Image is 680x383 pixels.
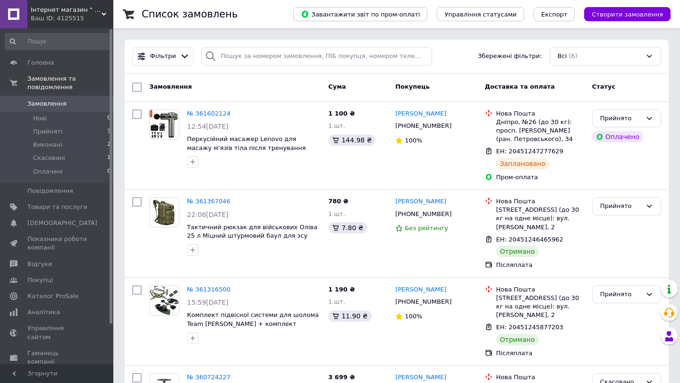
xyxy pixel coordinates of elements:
[328,298,345,305] span: 1 шт.
[328,198,348,205] span: 780 ₴
[33,114,47,123] span: Нові
[328,134,375,146] div: 144.98 ₴
[496,285,585,294] div: Нова Пошта
[187,224,317,248] a: Тактичний рюкзак для військових Оліва 25 л Міцний штурмовий баул для зсу [GEOGRAPHIC_DATA]
[569,52,577,59] span: (6)
[405,225,448,232] span: Без рейтингу
[496,206,585,232] div: [STREET_ADDRESS] (до 30 кг на одне місце): вул. [PERSON_NAME], 2
[328,222,367,233] div: 7.80 ₴
[328,374,355,381] span: 3 699 ₴
[600,201,642,211] div: Прийнято
[187,135,306,169] a: Перкусійний масажер Lenovo для масажу м'язів тіла після тренування Ручний [PERSON_NAME] пістолет ...
[478,52,542,61] span: Збережені фільтри:
[293,7,427,21] button: Завантажити звіт по пром-оплаті
[496,373,585,382] div: Нова Пошта
[27,276,53,284] span: Покупці
[496,236,563,243] span: ЕН: 20451246465962
[592,131,643,142] div: Оплачено
[444,11,517,18] span: Управління статусами
[496,324,563,331] span: ЕН: 20451245877203
[150,110,179,139] img: Фото товару
[496,197,585,206] div: Нова Пошта
[496,148,563,155] span: ЕН: 20451247277629
[328,83,346,90] span: Cума
[496,349,585,358] div: Післяплата
[496,173,585,182] div: Пром-оплата
[149,197,179,227] a: Фото товару
[27,58,54,67] span: Головна
[27,308,60,316] span: Аналітика
[27,349,87,366] span: Гаманець компанії
[575,10,671,17] a: Створити замовлення
[27,187,73,195] span: Повідомлення
[187,374,230,381] a: № 360724227
[33,127,62,136] span: Прийняті
[187,299,229,306] span: 15:59[DATE]
[405,313,422,320] span: 100%
[107,141,110,149] span: 2
[301,10,420,18] span: Завантажити звіт по пром-оплаті
[405,137,422,144] span: 100%
[150,286,179,315] img: Фото товару
[328,210,345,217] span: 1 шт.
[187,123,229,130] span: 12:54[DATE]
[395,83,430,90] span: Покупець
[187,286,230,293] a: № 361316500
[27,203,87,211] span: Товари та послуги
[496,261,585,269] div: Післяплата
[150,52,176,61] span: Фільтри
[27,219,97,227] span: [DEMOGRAPHIC_DATA]
[187,311,319,345] a: Комплект підвісної системи для шолома Team [PERSON_NAME] + комплект подушок Comfort Premium олива...
[27,100,67,108] span: Замовлення
[395,197,446,206] a: [PERSON_NAME]
[393,208,453,220] div: [PHONE_NUMBER]
[150,198,179,227] img: Фото товару
[142,8,238,20] h1: Список замовлень
[437,7,524,21] button: Управління статусами
[27,235,87,252] span: Показники роботи компанії
[584,7,671,21] button: Створити замовлення
[393,120,453,132] div: [PHONE_NUMBER]
[592,83,616,90] span: Статус
[558,52,567,61] span: Всі
[395,285,446,294] a: [PERSON_NAME]
[328,122,345,129] span: 1 шт.
[496,246,539,257] div: Отримано
[496,158,550,169] div: Заплановано
[534,7,575,21] button: Експорт
[395,109,446,118] a: [PERSON_NAME]
[328,310,371,322] div: 11.90 ₴
[107,167,110,176] span: 0
[149,109,179,140] a: Фото товару
[107,114,110,123] span: 0
[27,324,87,341] span: Управління сайтом
[496,294,585,320] div: [STREET_ADDRESS] (до 30 кг на одне місце): вул. [PERSON_NAME], 2
[541,11,568,18] span: Експорт
[328,286,355,293] span: 1 190 ₴
[496,334,539,345] div: Отримано
[395,373,446,382] a: [PERSON_NAME]
[5,33,111,50] input: Пошук
[496,118,585,144] div: Дніпро, №26 (до 30 кг): просп. [PERSON_NAME] (ран. Петровського), 34
[149,285,179,316] a: Фото товару
[201,47,432,66] input: Пошук за номером замовлення, ПІБ покупця, номером телефону, Email, номером накладної
[328,110,355,117] span: 1 100 ₴
[107,154,110,162] span: 1
[33,141,62,149] span: Виконані
[187,211,229,218] span: 22:06[DATE]
[393,296,453,308] div: [PHONE_NUMBER]
[592,11,663,18] span: Створити замовлення
[187,110,230,117] a: № 361602124
[485,83,555,90] span: Доставка та оплата
[600,290,642,300] div: Прийнято
[31,14,113,23] div: Ваш ID: 4125515
[33,154,65,162] span: Скасовані
[27,292,78,300] span: Каталог ProSale
[27,260,52,268] span: Відгуки
[600,114,642,124] div: Прийнято
[31,6,102,14] span: Інтернет магазин " TrendyBox "
[149,83,192,90] span: Замовлення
